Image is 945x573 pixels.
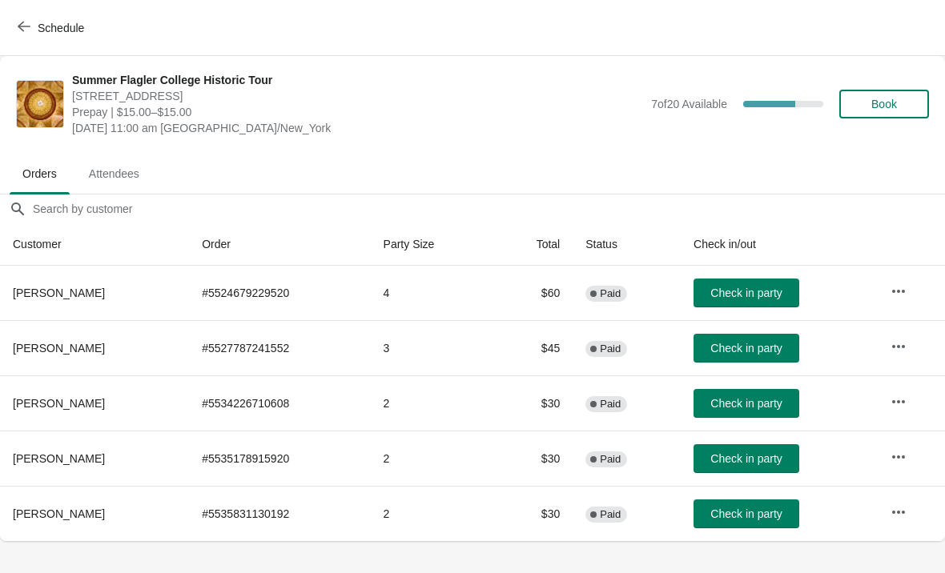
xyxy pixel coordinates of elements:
[72,120,643,136] span: [DATE] 11:00 am [GEOGRAPHIC_DATA]/New_York
[839,90,929,118] button: Book
[38,22,84,34] span: Schedule
[371,486,494,541] td: 2
[371,223,494,266] th: Party Size
[189,375,370,431] td: # 5534226710608
[493,375,573,431] td: $30
[600,398,621,411] span: Paid
[681,223,878,266] th: Check in/out
[710,452,782,465] span: Check in party
[493,320,573,375] td: $45
[13,397,105,410] span: [PERSON_NAME]
[710,286,782,299] span: Check in party
[600,453,621,466] span: Paid
[189,266,370,320] td: # 5524679229520
[13,342,105,355] span: [PERSON_NAME]
[694,278,799,307] button: Check in party
[710,507,782,520] span: Check in party
[493,431,573,486] td: $30
[600,287,621,300] span: Paid
[189,431,370,486] td: # 5535178915920
[13,452,105,465] span: [PERSON_NAME]
[694,444,799,473] button: Check in party
[32,194,945,223] input: Search by customer
[17,81,63,127] img: Summer Flagler College Historic Tour
[371,375,494,431] td: 2
[72,104,643,120] span: Prepay | $15.00–$15.00
[72,72,643,88] span: Summer Flagler College Historic Tour
[694,389,799,418] button: Check in party
[710,397,782,410] span: Check in party
[371,266,494,320] td: 4
[13,286,105,299] span: [PERSON_NAME]
[600,343,621,355] span: Paid
[694,334,799,363] button: Check in party
[710,342,782,355] span: Check in party
[371,320,494,375] td: 3
[871,98,897,110] span: Book
[493,486,573,541] td: $30
[371,431,494,486] td: 2
[651,98,727,110] span: 7 of 20 Available
[189,320,370,375] td: # 5527787241552
[76,159,152,188] span: Attendees
[8,14,97,42] button: Schedule
[13,507,105,520] span: [PERSON_NAME]
[189,486,370,541] td: # 5535831130192
[10,159,70,188] span: Orders
[493,223,573,266] th: Total
[573,223,681,266] th: Status
[72,88,643,104] span: [STREET_ADDRESS]
[189,223,370,266] th: Order
[493,266,573,320] td: $60
[600,508,621,521] span: Paid
[694,499,799,528] button: Check in party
